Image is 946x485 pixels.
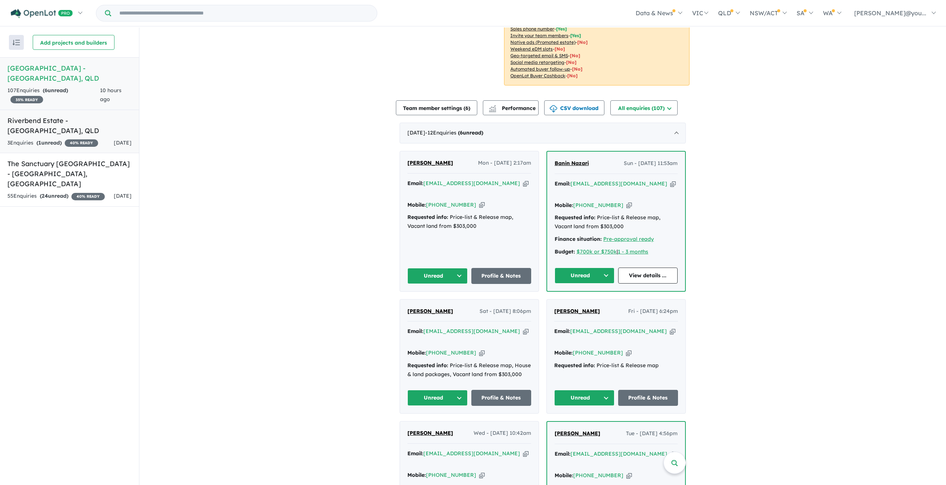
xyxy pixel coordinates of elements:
span: [PERSON_NAME] [407,308,453,314]
img: download icon [550,105,557,113]
span: [No] [566,59,577,65]
button: Add projects and builders [33,35,114,50]
a: [PHONE_NUMBER] [426,349,476,356]
img: Openlot PRO Logo White [11,9,73,18]
img: line-chart.svg [489,105,496,109]
strong: Mobile: [554,349,573,356]
strong: Mobile: [555,202,573,208]
button: Unread [555,268,614,284]
strong: Requested info: [555,214,595,221]
strong: Budget: [555,248,575,255]
button: Team member settings (6) [396,100,477,115]
div: Price-list & Release map [554,361,678,370]
button: Unread [407,268,468,284]
strong: Email: [407,328,423,334]
a: [EMAIL_ADDRESS][DOMAIN_NAME] [571,450,667,457]
button: Copy [523,327,529,335]
button: CSV download [544,100,604,115]
a: [PHONE_NUMBER] [573,349,623,356]
span: Sat - [DATE] 8:06pm [480,307,531,316]
span: [PERSON_NAME] [407,159,453,166]
a: [PERSON_NAME] [407,307,453,316]
u: Native ads (Promoted estate) [510,39,575,45]
span: 40 % READY [71,193,105,200]
a: [PERSON_NAME] [554,307,600,316]
button: Copy [479,471,485,479]
strong: Mobile: [407,201,426,208]
span: 1 [38,139,41,146]
span: Performance [490,105,536,111]
span: [No] [555,46,565,52]
strong: Requested info: [554,362,595,369]
button: Copy [670,180,676,188]
span: 35 % READY [10,96,43,103]
span: Banin Nazari [555,160,589,166]
span: Sun - [DATE] 11:53am [624,159,678,168]
button: Copy [626,472,632,479]
button: All enquiries (107) [610,100,678,115]
u: Weekend eDM slots [510,46,553,52]
span: Wed - [DATE] 10:42am [474,429,531,438]
strong: Mobile: [407,472,426,478]
strong: ( unread) [43,87,68,94]
img: sort.svg [13,40,20,45]
button: Copy [626,349,632,357]
u: Sales phone number [510,26,554,32]
a: Profile & Notes [471,268,532,284]
a: [PHONE_NUMBER] [426,201,476,208]
u: Automated buyer follow-up [510,66,570,72]
span: 6 [460,129,463,136]
span: [PERSON_NAME] [555,430,600,437]
a: [PERSON_NAME] [407,159,453,168]
span: 6 [465,105,468,111]
span: 24 [42,193,48,199]
a: [PHONE_NUMBER] [573,472,623,479]
button: Copy [626,201,632,209]
a: 1 - 3 months [618,248,648,255]
u: Invite your team members [510,33,568,38]
a: View details ... [618,268,678,284]
span: Tue - [DATE] 4:56pm [626,429,678,438]
strong: ( unread) [40,193,68,199]
a: Profile & Notes [618,390,678,406]
a: [PHONE_NUMBER] [426,472,476,478]
a: [EMAIL_ADDRESS][DOMAIN_NAME] [571,180,667,187]
strong: Requested info: [407,362,448,369]
a: [PHONE_NUMBER] [573,202,623,208]
span: 6 [45,87,48,94]
button: Unread [554,390,614,406]
button: Copy [479,201,485,209]
h5: Riverbend Estate - [GEOGRAPHIC_DATA] , QLD [7,116,132,136]
a: Profile & Notes [471,390,532,406]
button: Copy [670,450,676,458]
div: Price-list & Release map, Vacant land from $303,000 [407,213,531,231]
span: Mon - [DATE] 2:17am [478,159,531,168]
a: [PERSON_NAME] [407,429,453,438]
strong: Finance situation: [555,236,602,242]
u: $700k or $750k [577,248,617,255]
a: Banin Nazari [555,159,589,168]
div: [DATE] [400,123,686,143]
strong: ( unread) [458,129,483,136]
button: Copy [479,349,485,357]
span: - 12 Enquir ies [425,129,483,136]
button: Performance [483,100,539,115]
span: [PERSON_NAME] [407,430,453,436]
u: OpenLot Buyer Cashback [510,73,565,78]
strong: ( unread) [36,139,62,146]
strong: Requested info: [407,214,448,220]
div: 3 Enquir ies [7,139,98,148]
img: bar-chart.svg [489,107,496,112]
a: Pre-approval ready [603,236,654,242]
div: 107 Enquir ies [7,86,100,104]
button: Copy [670,327,675,335]
span: [No] [577,39,588,45]
u: Social media retargeting [510,59,564,65]
a: [PERSON_NAME] [555,429,600,438]
h5: [GEOGRAPHIC_DATA] - [GEOGRAPHIC_DATA] , QLD [7,63,132,83]
u: Geo-targeted email & SMS [510,53,568,58]
div: | [555,248,678,256]
button: Copy [523,180,529,187]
